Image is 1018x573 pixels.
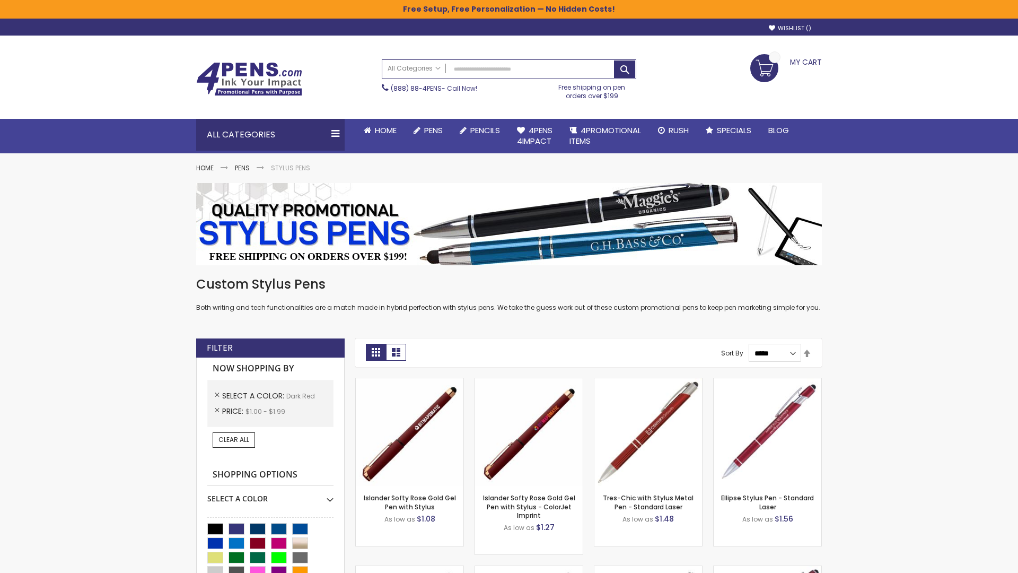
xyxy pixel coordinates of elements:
[768,125,789,136] span: Blog
[366,344,386,361] strong: Grid
[196,62,302,96] img: 4Pens Custom Pens and Promotional Products
[382,60,446,77] a: All Categories
[470,125,500,136] span: Pencils
[475,378,583,387] a: Islander Softy Rose Gold Gel Pen with Stylus - ColorJet Imprint-Dark Red
[475,378,583,486] img: Islander Softy Rose Gold Gel Pen with Stylus - ColorJet Imprint-Dark Red
[391,84,442,93] a: (888) 88-4PENS
[504,523,534,532] span: As low as
[207,358,334,380] strong: Now Shopping by
[760,119,797,142] a: Blog
[391,84,477,93] span: - Call Now!
[451,119,508,142] a: Pencils
[213,432,255,447] a: Clear All
[356,378,463,486] img: Islander Softy Rose Gold Gel Pen with Stylus-Dark Red
[622,515,653,524] span: As low as
[714,378,821,486] img: Ellipse Stylus Pen - Standard Laser-Dark Red
[417,514,435,524] span: $1.08
[286,392,315,401] span: Dark Red
[196,276,822,312] div: Both writing and tech functionalities are a match made in hybrid perfection with stylus pens. We ...
[517,125,552,146] span: 4Pens 4impact
[235,163,250,172] a: Pens
[356,378,463,387] a: Islander Softy Rose Gold Gel Pen with Stylus-Dark Red
[650,119,697,142] a: Rush
[375,125,397,136] span: Home
[196,276,822,293] h1: Custom Stylus Pens
[196,119,345,151] div: All Categories
[569,125,641,146] span: 4PROMOTIONAL ITEMS
[405,119,451,142] a: Pens
[742,515,773,524] span: As low as
[508,119,561,153] a: 4Pens4impact
[218,435,249,444] span: Clear All
[603,493,694,511] a: Tres-Chic with Stylus Metal Pen - Standard Laser
[424,125,443,136] span: Pens
[196,163,214,172] a: Home
[196,183,822,265] img: Stylus Pens
[364,493,456,511] a: Islander Softy Rose Gold Gel Pen with Stylus
[536,522,555,533] span: $1.27
[775,514,793,524] span: $1.56
[669,125,689,136] span: Rush
[222,406,245,416] span: Price
[714,378,821,387] a: Ellipse Stylus Pen - Standard Laser-Dark Red
[207,342,233,354] strong: Filter
[483,493,575,519] a: Islander Softy Rose Gold Gel Pen with Stylus - ColorJet Imprint
[271,163,310,172] strong: Stylus Pens
[207,486,334,504] div: Select A Color
[721,349,743,358] label: Sort By
[721,493,814,511] a: Ellipse Stylus Pen - Standard Laser
[655,514,674,524] span: $1.48
[717,125,751,136] span: Specials
[594,378,702,486] img: Tres-Chic with Stylus Metal Pen - Standard Laser-Dark Red
[207,464,334,487] strong: Shopping Options
[355,119,405,142] a: Home
[245,407,285,416] span: $1.00 - $1.99
[384,515,415,524] span: As low as
[388,64,441,73] span: All Categories
[561,119,650,153] a: 4PROMOTIONALITEMS
[548,79,637,100] div: Free shipping on pen orders over $199
[222,390,286,401] span: Select A Color
[594,378,702,387] a: Tres-Chic with Stylus Metal Pen - Standard Laser-Dark Red
[769,24,811,32] a: Wishlist
[697,119,760,142] a: Specials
